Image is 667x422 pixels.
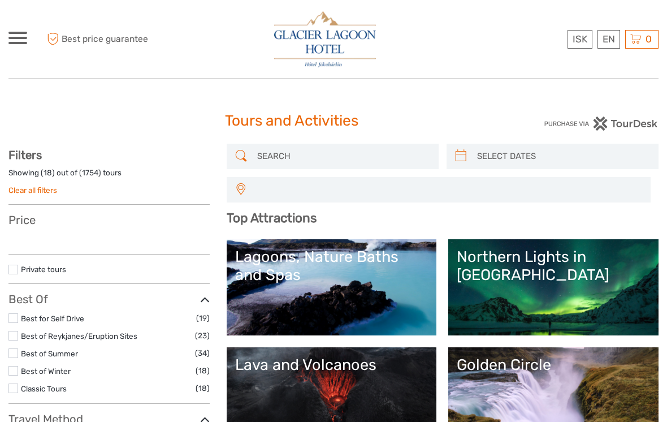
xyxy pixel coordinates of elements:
[196,364,210,377] span: (18)
[457,356,650,374] div: Golden Circle
[195,347,210,360] span: (34)
[82,167,98,178] label: 1754
[21,265,66,274] a: Private tours
[8,148,42,162] strong: Filters
[544,117,659,131] img: PurchaseViaTourDesk.png
[473,147,653,166] input: SELECT DATES
[21,367,71,376] a: Best of Winter
[227,210,317,226] b: Top Attractions
[195,329,210,342] span: (23)
[457,248,650,327] a: Northern Lights in [GEOGRAPHIC_DATA]
[225,112,441,130] h1: Tours and Activities
[8,186,57,195] a: Clear all filters
[8,213,210,227] h3: Price
[597,30,620,49] div: EN
[8,167,210,185] div: Showing ( ) out of ( ) tours
[573,33,587,45] span: ISK
[21,384,67,393] a: Classic Tours
[44,167,52,178] label: 18
[644,33,653,45] span: 0
[274,11,376,67] img: 2790-86ba44ba-e5e5-4a53-8ab7-28051417b7bc_logo_big.jpg
[235,248,428,327] a: Lagoons, Nature Baths and Spas
[196,382,210,395] span: (18)
[253,147,433,166] input: SEARCH
[196,312,210,325] span: (19)
[21,331,137,341] a: Best of Reykjanes/Eruption Sites
[21,314,84,323] a: Best for Self Drive
[21,349,78,358] a: Best of Summer
[235,356,428,374] div: Lava and Volcanoes
[235,248,428,285] div: Lagoons, Nature Baths and Spas
[44,30,171,49] span: Best price guarantee
[457,248,650,285] div: Northern Lights in [GEOGRAPHIC_DATA]
[8,292,210,306] h3: Best Of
